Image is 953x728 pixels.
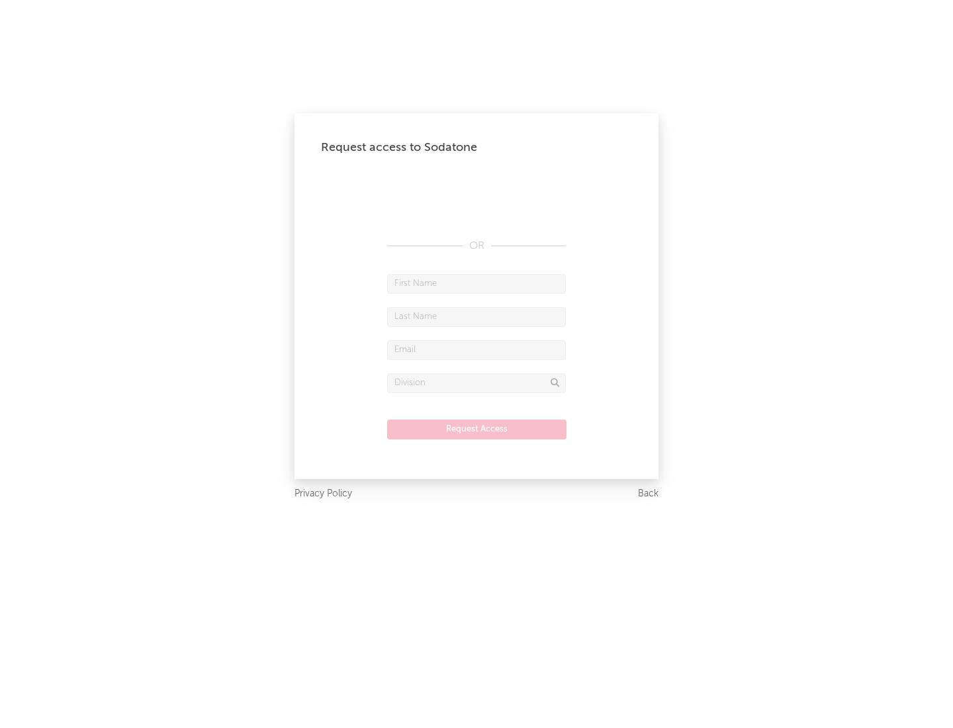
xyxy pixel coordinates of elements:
input: Email [387,340,566,360]
div: OR [387,238,566,254]
a: Privacy Policy [295,486,352,502]
input: Division [387,373,566,393]
input: Last Name [387,307,566,327]
a: Back [638,486,658,502]
input: First Name [387,274,566,294]
div: Request access to Sodatone [321,140,632,156]
button: Request Access [387,420,567,439]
